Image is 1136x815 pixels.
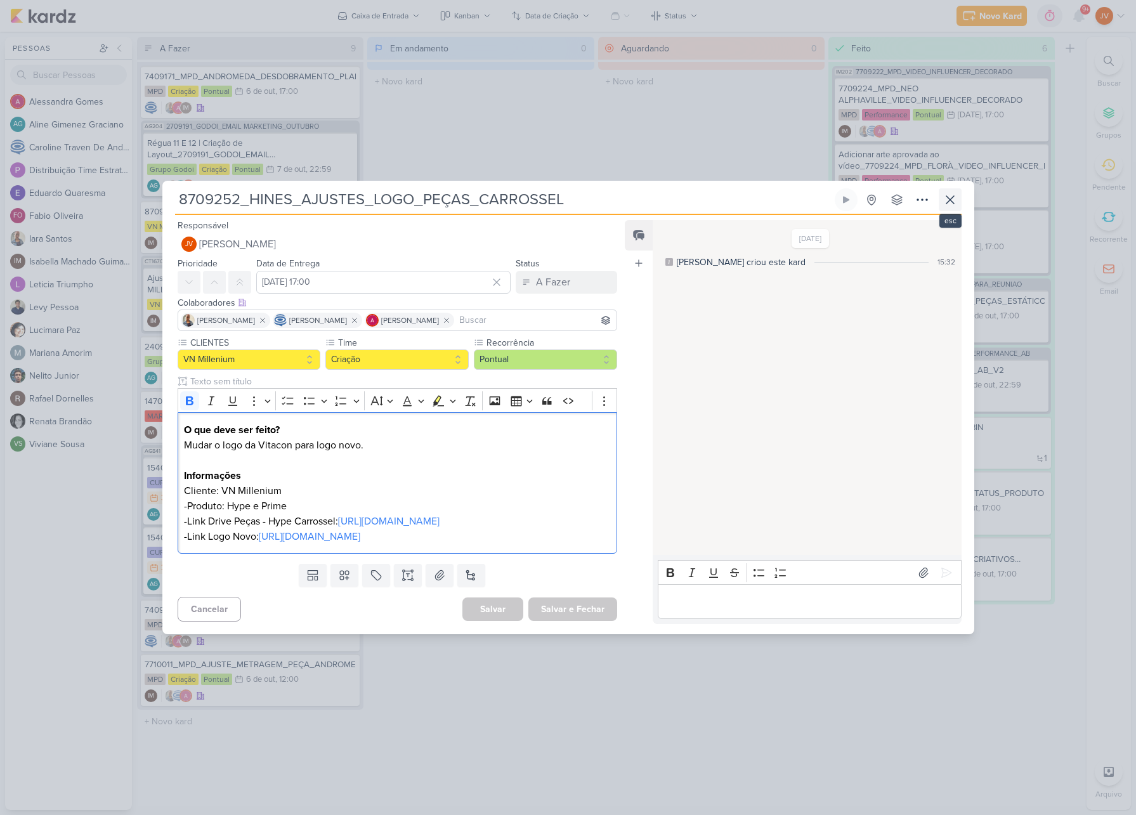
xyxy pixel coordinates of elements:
label: Recorrência [485,336,617,349]
span: [PERSON_NAME] [199,237,276,252]
div: 15:32 [937,256,955,268]
span: [PERSON_NAME] [197,315,255,326]
p: Mudar o logo da Vitacon para logo novo. [184,438,610,453]
p: Cliente: VN Millenium [184,483,610,499]
button: JV [PERSON_NAME] [178,233,618,256]
div: Editor toolbar [658,560,961,585]
input: Kard Sem Título [175,188,832,211]
label: Status [516,258,540,269]
p: JV [185,241,193,248]
input: Buscar [457,313,615,328]
div: Editor editing area: main [658,584,961,619]
button: A Fazer [516,271,617,294]
div: [PERSON_NAME] criou este kard [677,256,806,269]
button: Cancelar [178,597,241,622]
span: [PERSON_NAME] [381,315,439,326]
div: Editor editing area: main [178,412,618,554]
label: Prioridade [178,258,218,269]
div: Editor toolbar [178,388,618,413]
p: -Produto: Hype e Prime [184,499,610,514]
button: VN Millenium [178,349,321,370]
button: Pontual [474,349,617,370]
a: [URL][DOMAIN_NAME] [338,515,440,528]
div: esc [939,214,962,228]
p: -Link Logo Novo: [184,529,610,544]
label: Data de Entrega [256,258,320,269]
label: Time [337,336,469,349]
label: Responsável [178,220,228,231]
div: Colaboradores [178,296,618,310]
div: A Fazer [536,275,570,290]
img: Iara Santos [182,314,195,327]
div: Joney Viana [181,237,197,252]
input: Texto sem título [188,375,618,388]
p: -Link Drive Peças - Hype Carrossel: [184,514,610,529]
img: Caroline Traven De Andrade [274,314,287,327]
span: [PERSON_NAME] [289,315,347,326]
div: Ligar relógio [841,195,851,205]
input: Select a date [256,271,511,294]
label: CLIENTES [189,336,321,349]
a: [URL][DOMAIN_NAME] [259,530,360,543]
strong: O que deve ser feito? [184,424,280,436]
button: Criação [325,349,469,370]
img: Alessandra Gomes [366,314,379,327]
strong: Informações [184,469,241,482]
